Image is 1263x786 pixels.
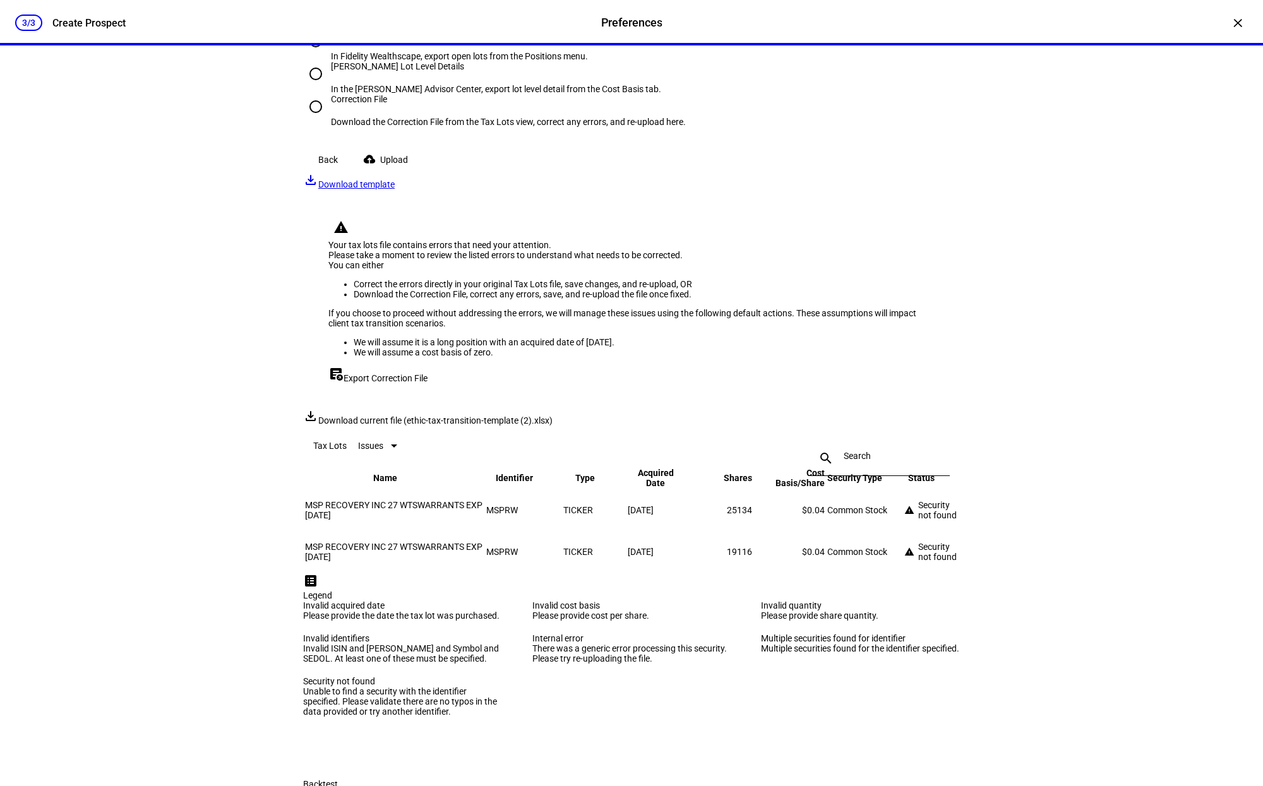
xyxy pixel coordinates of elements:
span: 25134 [727,505,752,515]
span: 19116 [727,547,752,557]
eth-data-table-title: Tax Lots [313,441,347,451]
div: Your tax lots file contains errors that need your attention. [328,240,935,250]
div: Security not found [918,542,958,562]
div: Common Stock [827,505,902,515]
span: Download current file (ethic-tax-transition-template (2).xlsx) [318,415,553,426]
div: Invalid identifiers [303,633,502,643]
mat-icon: list_alt [303,573,318,588]
mat-icon: warning [333,220,349,235]
div: MSP RECOVERY INC 27 WTSWARRANTS EXP [DATE] [305,542,484,562]
span: Type [575,473,614,483]
mat-icon: cloud_upload [363,153,376,165]
li: We will assume it is a long position with an acquired date of [DATE]. [354,337,935,347]
div: Multiple securities found for the identifier specified. [761,643,960,653]
div: MSP RECOVERY INC 27 WTSWARRANTS EXP [DATE] [305,500,484,520]
div: Invalid acquired date [303,600,502,610]
div: Multiple securities found for identifier [761,633,960,643]
div: Security not found [303,676,502,686]
span: Export Correction File [344,373,428,383]
span: Cost Basis/Share [755,468,825,488]
div: Download the Correction File from the Tax Lots view, correct any errors, and re-upload here. [331,117,686,127]
mat-icon: file_download [303,172,318,188]
span: [DATE] [628,547,654,557]
div: Please provide cost per share. [532,610,731,621]
div: Create Prospect [52,17,126,29]
div: Invalid quantity [761,600,960,610]
div: Please provide share quantity. [761,610,960,621]
div: Internal error [532,633,731,643]
div: Legend [303,590,960,600]
span: Download template [318,179,395,189]
span: Acquired Date [628,468,702,488]
li: We will assume a cost basis of zero. [354,347,935,357]
div: You can either [328,260,935,270]
mat-icon: search [811,451,841,466]
span: Name [373,473,416,483]
div: Security not found [918,500,958,520]
div: TICKER [563,505,625,515]
div: Common Stock [827,547,902,557]
mat-icon: warning [904,547,914,557]
li: Download the Correction File, correct any errors, save, and re-upload the file once fixed. [354,289,935,299]
input: Search [844,451,917,461]
div: MSPRW [486,505,561,515]
mat-icon: warning [904,505,914,515]
div: Invalid ISIN and [PERSON_NAME] and Symbol and SEDOL. At least one of these must be specified. [303,643,502,664]
div: Please take a moment to review the listed errors to understand what needs to be corrected. [328,250,935,260]
div: If you choose to proceed without addressing the errors, we will manage these issues using the fol... [328,308,935,328]
mat-icon: export_notes [328,366,344,381]
div: In the [PERSON_NAME] Advisor Center, export lot level detail from the Cost Basis tab. [331,84,661,94]
span: Upload [380,147,408,172]
div: Preferences [601,15,662,31]
button: Upload [353,147,423,172]
span: Shares [705,473,752,483]
div: Correction File [331,94,686,104]
div: [PERSON_NAME] Lot Level Details [331,61,661,71]
mat-icon: file_download [303,408,318,424]
button: Back [303,147,353,172]
span: Security Type [827,473,901,483]
div: MSPRW [486,547,561,557]
span: [DATE] [628,505,654,515]
div: TICKER [563,547,625,557]
div: In Fidelity Wealthscape, export open lots from the Positions menu. [331,51,588,61]
div: Please provide the date the tax lot was purchased. [303,610,502,621]
div: × [1228,13,1248,33]
span: Back [318,147,338,172]
li: Correct the errors directly in your original Tax Lots file, save changes, and re-upload, OR [354,279,935,289]
a: Download template [303,172,395,189]
div: $0.04 [755,547,825,557]
div: Unable to find a security with the identifier specified. Please validate there are no typos in th... [303,686,502,717]
span: Status [908,473,954,483]
span: Issues [358,441,383,451]
div: $0.04 [755,505,825,515]
div: Invalid cost basis [532,600,731,610]
div: 3/3 [15,15,42,31]
span: Identifier [496,473,552,483]
div: There was a generic error processing this security. Please try re-uploading the file. [532,643,731,664]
